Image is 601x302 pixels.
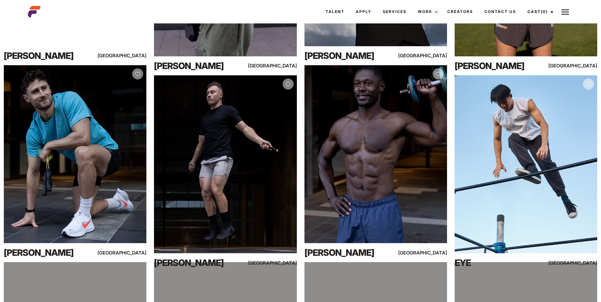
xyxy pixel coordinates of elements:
div: [GEOGRAPHIC_DATA] [104,52,146,60]
div: [PERSON_NAME] [304,49,390,62]
a: Apply [350,3,377,20]
a: Services [377,3,412,20]
div: [GEOGRAPHIC_DATA] [554,62,597,70]
div: [GEOGRAPHIC_DATA] [554,259,597,267]
div: [GEOGRAPHIC_DATA] [254,259,297,267]
img: cropped-aefm-brand-fav-22-square.png [28,5,41,18]
div: [GEOGRAPHIC_DATA] [404,52,447,60]
a: Contact Us [479,3,522,20]
div: [GEOGRAPHIC_DATA] [104,249,146,257]
a: Creators [442,3,479,20]
a: Cast(0) [522,3,557,20]
div: [GEOGRAPHIC_DATA] [404,249,447,257]
a: Work [412,3,442,20]
div: [PERSON_NAME] [154,60,240,72]
img: Burger icon [561,8,569,16]
a: Talent [320,3,350,20]
div: Eye [455,256,540,269]
div: [PERSON_NAME] [4,49,89,62]
div: [PERSON_NAME] [154,256,240,269]
span: (0) [541,9,548,14]
div: [GEOGRAPHIC_DATA] [254,62,297,70]
div: [PERSON_NAME] [4,246,89,259]
div: [PERSON_NAME] [455,60,540,72]
div: [PERSON_NAME] [304,246,390,259]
